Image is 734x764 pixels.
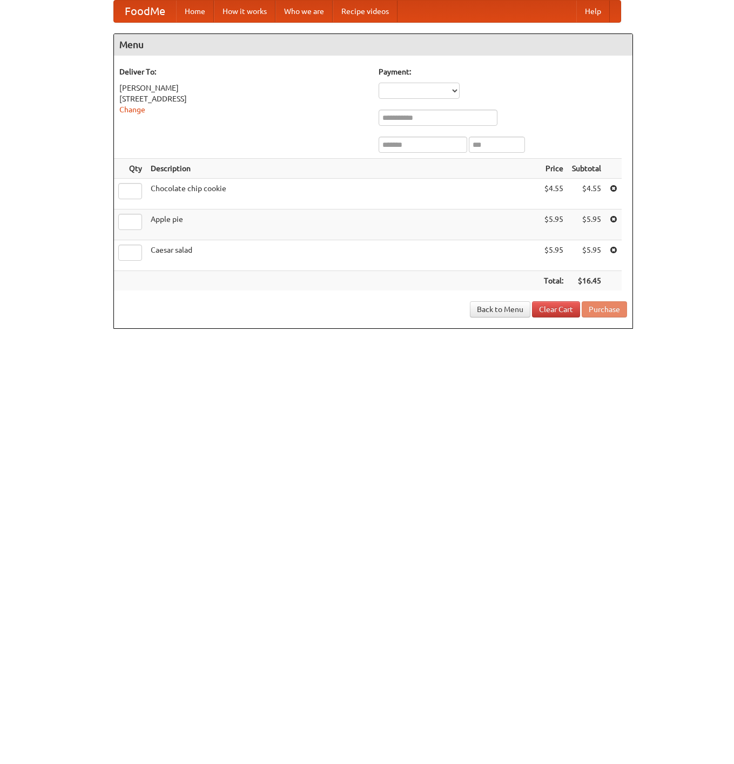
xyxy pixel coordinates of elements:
[379,66,627,77] h5: Payment:
[582,301,627,317] button: Purchase
[568,159,605,179] th: Subtotal
[146,209,540,240] td: Apple pie
[540,179,568,209] td: $4.55
[119,83,368,93] div: [PERSON_NAME]
[275,1,333,22] a: Who we are
[146,159,540,179] th: Description
[568,271,605,291] th: $16.45
[568,179,605,209] td: $4.55
[540,159,568,179] th: Price
[333,1,398,22] a: Recipe videos
[119,93,368,104] div: [STREET_ADDRESS]
[532,301,580,317] a: Clear Cart
[568,240,605,271] td: $5.95
[470,301,530,317] a: Back to Menu
[114,159,146,179] th: Qty
[568,209,605,240] td: $5.95
[540,271,568,291] th: Total:
[214,1,275,22] a: How it works
[540,240,568,271] td: $5.95
[540,209,568,240] td: $5.95
[119,66,368,77] h5: Deliver To:
[146,179,540,209] td: Chocolate chip cookie
[114,1,176,22] a: FoodMe
[146,240,540,271] td: Caesar salad
[576,1,610,22] a: Help
[119,105,145,114] a: Change
[114,34,632,56] h4: Menu
[176,1,214,22] a: Home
